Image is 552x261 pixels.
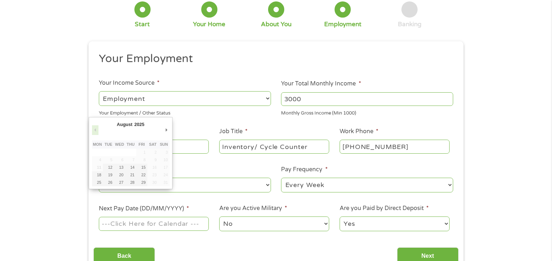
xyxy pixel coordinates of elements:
[219,128,248,135] label: Job Title
[99,217,209,230] input: Use the arrow keys to pick a date
[136,164,147,171] button: 15
[92,179,103,186] button: 25
[149,142,157,146] abbr: Saturday
[125,164,136,171] button: 14
[340,140,450,153] input: (231) 754-4010
[103,171,114,179] button: 19
[398,20,422,28] div: Banking
[114,171,125,179] button: 20
[160,142,168,146] abbr: Sunday
[163,125,170,135] button: Next Month
[99,79,160,87] label: Your Income Source
[133,120,145,130] div: 2025
[340,205,429,212] label: Are you Paid by Direct Deposit
[135,20,150,28] div: Start
[281,107,453,117] div: Monthly Gross Income (Min 1000)
[99,205,189,213] label: Next Pay Date (DD/MM/YYYY)
[261,20,291,28] div: About You
[136,171,147,179] button: 22
[103,179,114,186] button: 26
[219,140,329,153] input: Cashier
[115,142,124,146] abbr: Wednesday
[92,171,103,179] button: 18
[193,20,225,28] div: Your Home
[116,120,133,130] div: August
[114,179,125,186] button: 27
[99,107,271,117] div: Your Employment / Other Status
[125,179,136,186] button: 28
[281,166,327,173] label: Pay Frequency
[125,171,136,179] button: 21
[136,179,147,186] button: 29
[324,20,362,28] div: Employment
[139,142,145,146] abbr: Friday
[105,142,112,146] abbr: Tuesday
[281,92,453,106] input: 1800
[219,205,287,212] label: Are you Active Military
[340,128,378,135] label: Work Phone
[103,164,114,171] button: 12
[99,52,448,66] h2: Your Employment
[126,142,134,146] abbr: Thursday
[93,142,102,146] abbr: Monday
[114,164,125,171] button: 13
[281,80,361,88] label: Your Total Monthly Income
[92,125,98,135] button: Previous Month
